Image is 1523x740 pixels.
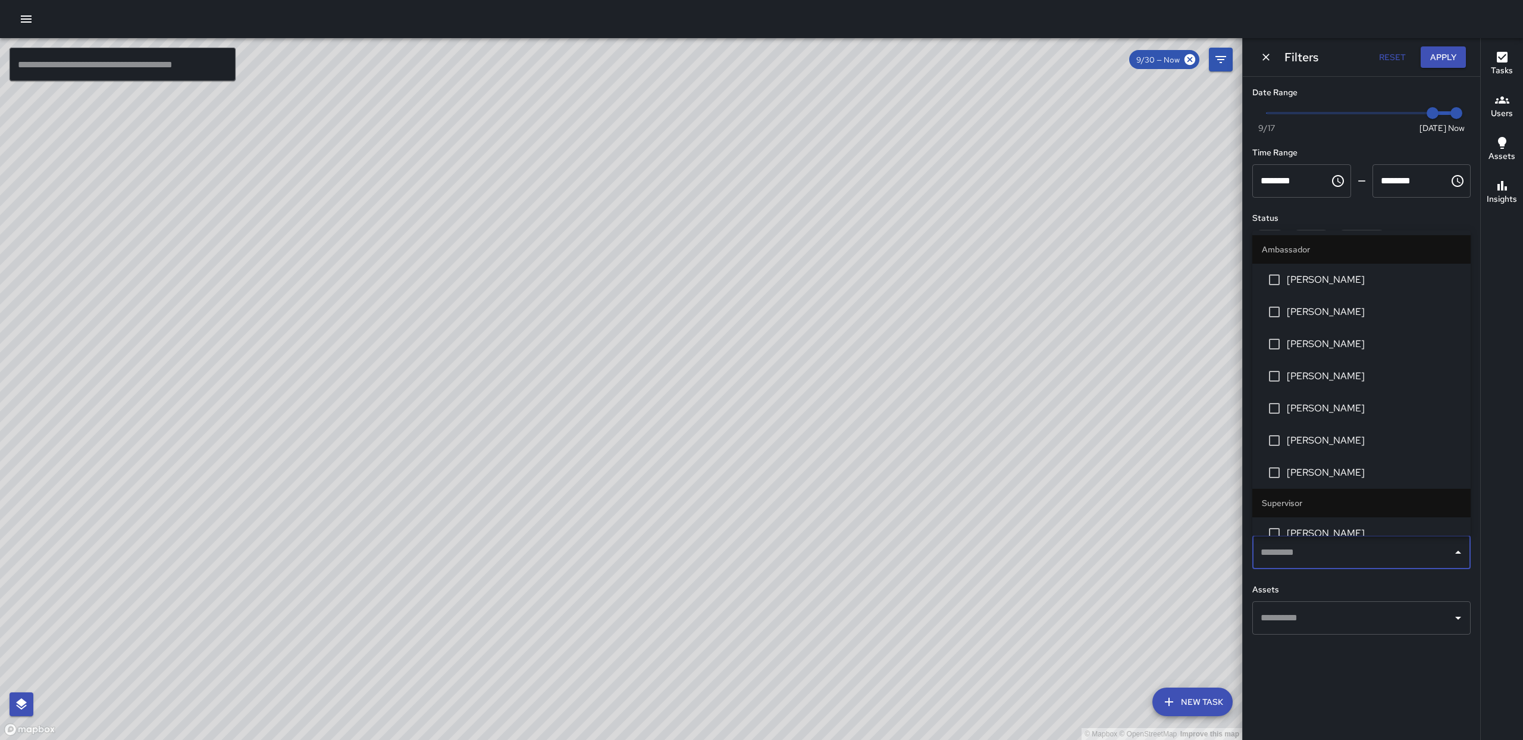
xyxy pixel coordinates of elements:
h6: Insights [1487,193,1517,206]
button: Dismiss [1257,48,1275,66]
button: Choose time, selected time is 12:00 AM [1326,169,1350,193]
span: [PERSON_NAME] [1287,466,1461,480]
h6: Users [1491,107,1513,120]
span: 9/17 [1258,122,1275,134]
div: 9/30 — Now [1129,50,1199,69]
button: Reset [1373,46,1411,68]
h6: Status [1252,212,1471,225]
span: [PERSON_NAME] [1287,305,1461,319]
button: Choose time, selected time is 11:59 PM [1446,169,1469,193]
button: Tasks [1481,43,1523,86]
span: [PERSON_NAME] [1287,369,1461,383]
li: Ambassador [1252,235,1471,264]
span: [DATE] [1419,122,1446,134]
li: Supervisor [1252,489,1471,517]
button: Assets [1481,129,1523,171]
button: Filters [1209,48,1233,71]
h6: Date Range [1252,86,1471,99]
span: [PERSON_NAME] [1287,273,1461,287]
button: Close [1450,544,1466,561]
span: [PERSON_NAME] [1287,526,1461,541]
button: Insights [1481,171,1523,214]
button: Apply [1421,46,1466,68]
button: Users [1481,86,1523,129]
span: [PERSON_NAME] [1287,433,1461,448]
span: 9/30 — Now [1129,55,1187,65]
span: [PERSON_NAME] [1287,401,1461,416]
h6: Assets [1488,150,1515,163]
h6: Tasks [1491,64,1513,77]
span: [PERSON_NAME] [1287,337,1461,351]
button: New Task [1152,688,1233,716]
h6: Filters [1284,48,1318,67]
span: Now [1448,122,1465,134]
h6: Assets [1252,583,1471,597]
h6: Time Range [1252,146,1471,160]
button: Open [1450,610,1466,626]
